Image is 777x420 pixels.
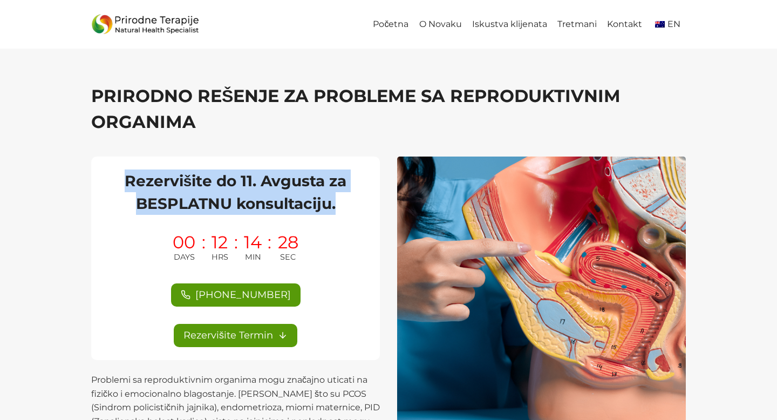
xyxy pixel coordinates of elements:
[91,83,686,135] h1: PRIRODNO REŠENJE ZA PROBLEME SA REPRODUKTIVNIM ORGANIMA
[212,234,228,251] span: 12
[174,251,195,263] span: DAYS
[602,12,647,37] a: Kontakt
[245,251,261,263] span: MIN
[368,12,414,37] a: Početna
[234,234,238,263] span: :
[183,328,273,343] span: Rezervišite Termin
[104,170,367,215] h2: Rezervišite do 11. Avgusta za BESPLATNU konsultaciju.
[91,11,199,38] img: Prirodne_Terapije_Logo - Prirodne Terapije
[280,251,296,263] span: SEC
[212,251,228,263] span: HRS
[647,12,686,37] a: en_AUEN
[655,21,665,28] img: English
[414,12,467,37] a: O Novaku
[202,234,206,263] span: :
[278,234,298,251] span: 28
[552,12,602,37] a: Tretmani
[173,234,195,251] span: 00
[174,324,297,347] a: Rezervišite Termin
[368,12,686,37] nav: Primary Navigation
[268,234,271,263] span: :
[171,283,301,307] a: [PHONE_NUMBER]
[667,19,680,29] span: EN
[195,287,291,303] span: [PHONE_NUMBER]
[244,234,262,251] span: 14
[467,12,552,37] a: Iskustva klijenata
